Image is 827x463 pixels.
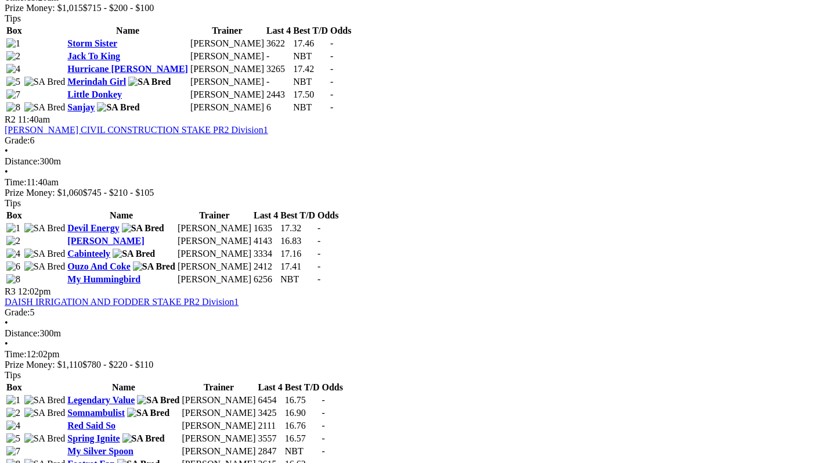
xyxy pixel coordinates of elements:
img: 5 [6,77,20,87]
img: SA Bred [133,261,175,272]
td: [PERSON_NAME] [177,248,252,260]
img: 8 [6,274,20,285]
img: SA Bred [122,433,165,444]
span: - [330,89,333,99]
td: 3557 [258,433,283,444]
span: R3 [5,286,16,296]
a: My Silver Spoon [67,446,133,456]
div: 300m [5,328,822,339]
span: 11:40am [18,114,50,124]
div: 12:02pm [5,349,822,360]
img: 8 [6,102,20,113]
img: SA Bred [128,77,171,87]
img: 6 [6,261,20,272]
td: 16.57 [284,433,320,444]
img: SA Bred [137,395,179,405]
td: 17.16 [280,248,316,260]
th: Trainer [190,25,265,37]
span: - [322,446,325,456]
img: SA Bred [97,102,139,113]
span: Tips [5,370,21,380]
th: Best T/D [292,25,328,37]
img: 2 [6,236,20,246]
td: [PERSON_NAME] [177,222,252,234]
th: Last 4 [266,25,291,37]
td: NBT [292,51,328,62]
td: [PERSON_NAME] [190,89,265,101]
td: 6454 [258,394,283,406]
img: 4 [6,64,20,74]
span: $715 - $200 - $100 [83,3,154,13]
td: NBT [292,102,328,113]
td: 17.46 [292,38,328,49]
span: • [5,339,8,349]
a: My Hummingbird [67,274,140,284]
td: [PERSON_NAME] [181,420,256,432]
th: Odds [330,25,352,37]
img: 1 [6,395,20,405]
td: 16.90 [284,407,320,419]
img: 4 [6,249,20,259]
span: - [317,223,320,233]
th: Name [67,25,189,37]
img: 5 [6,433,20,444]
img: SA Bred [113,249,155,259]
div: Prize Money: $1,015 [5,3,822,13]
td: [PERSON_NAME] [190,102,265,113]
img: SA Bred [24,223,66,234]
td: 3334 [253,248,279,260]
span: - [317,274,320,284]
span: Distance: [5,156,39,166]
td: 17.32 [280,222,316,234]
a: Somnambulist [67,408,125,418]
td: 3425 [258,407,283,419]
a: Storm Sister [67,38,117,48]
span: - [330,38,333,48]
a: Legendary Value [67,395,135,405]
td: [PERSON_NAME] [181,407,256,419]
td: 2412 [253,261,279,272]
td: 2443 [266,89,291,101]
img: SA Bred [24,408,66,418]
span: - [322,408,325,418]
td: 4143 [253,235,279,247]
span: R2 [5,114,16,124]
td: 1635 [253,222,279,234]
td: 3265 [266,63,291,75]
td: 17.42 [292,63,328,75]
span: - [330,102,333,112]
a: Hurricane [PERSON_NAME] [67,64,188,74]
td: 2847 [258,446,283,457]
th: Odds [322,382,344,393]
span: - [322,433,325,443]
td: NBT [284,446,320,457]
td: - [266,76,291,88]
img: 2 [6,51,20,62]
td: [PERSON_NAME] [190,38,265,49]
img: SA Bred [24,433,66,444]
span: - [317,249,320,259]
span: - [317,261,320,271]
td: 6 [266,102,291,113]
th: Name [67,210,176,221]
a: Devil Energy [67,223,119,233]
span: Tips [5,13,21,23]
div: 300m [5,156,822,167]
img: 7 [6,446,20,457]
a: Little Donkey [67,89,122,99]
span: Box [6,210,22,220]
span: • [5,318,8,328]
a: DAISH IRRIGATION AND FODDER STAKE PR2 Division1 [5,297,239,307]
td: [PERSON_NAME] [181,433,256,444]
a: Jack To King [67,51,120,61]
th: Name [67,382,180,393]
td: [PERSON_NAME] [190,51,265,62]
a: Spring Ignite [67,433,120,443]
span: - [330,64,333,74]
a: Merindah Girl [67,77,126,87]
span: • [5,146,8,156]
td: 6256 [253,274,279,285]
td: 17.41 [280,261,316,272]
img: SA Bred [24,261,66,272]
img: SA Bred [127,408,169,418]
